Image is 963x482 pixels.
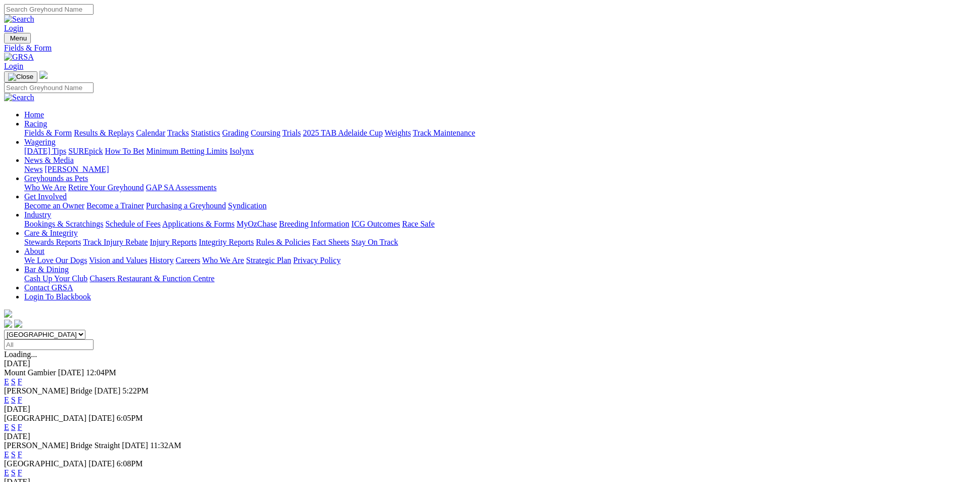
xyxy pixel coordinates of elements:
input: Search [4,82,94,93]
a: Racing [24,119,47,128]
span: [DATE] [88,459,115,468]
a: [PERSON_NAME] [44,165,109,173]
span: [DATE] [122,441,148,450]
a: 2025 TAB Adelaide Cup [303,128,383,137]
span: [GEOGRAPHIC_DATA] [4,414,86,422]
div: Bar & Dining [24,274,959,283]
span: [GEOGRAPHIC_DATA] [4,459,86,468]
a: Track Injury Rebate [83,238,148,246]
a: News & Media [24,156,74,164]
div: Care & Integrity [24,238,959,247]
a: F [18,450,22,459]
a: Rules & Policies [256,238,310,246]
a: We Love Our Dogs [24,256,87,265]
a: Applications & Forms [162,220,235,228]
a: Login To Blackbook [24,292,91,301]
a: Fields & Form [24,128,72,137]
img: Search [4,15,34,24]
a: Injury Reports [150,238,197,246]
img: logo-grsa-white.png [39,71,48,79]
a: Become an Owner [24,201,84,210]
a: S [11,450,16,459]
a: E [4,377,9,386]
a: Careers [175,256,200,265]
a: Race Safe [402,220,434,228]
a: Contact GRSA [24,283,73,292]
img: Close [8,73,33,81]
a: Wagering [24,138,56,146]
span: [DATE] [88,414,115,422]
img: logo-grsa-white.png [4,310,12,318]
a: Get Involved [24,192,67,201]
a: E [4,450,9,459]
a: Become a Trainer [86,201,144,210]
a: Statistics [191,128,220,137]
a: Track Maintenance [413,128,475,137]
span: [DATE] [95,386,121,395]
span: [DATE] [58,368,84,377]
img: Search [4,93,34,102]
a: Greyhounds as Pets [24,174,88,183]
a: Integrity Reports [199,238,254,246]
span: 6:05PM [117,414,143,422]
div: About [24,256,959,265]
a: Cash Up Your Club [24,274,87,283]
a: Privacy Policy [293,256,341,265]
a: Fact Sheets [312,238,349,246]
a: Vision and Values [89,256,147,265]
a: Bar & Dining [24,265,69,274]
a: Schedule of Fees [105,220,160,228]
span: 12:04PM [86,368,116,377]
a: Weights [385,128,411,137]
a: S [11,396,16,404]
div: [DATE] [4,359,959,368]
a: Care & Integrity [24,229,78,237]
a: S [11,468,16,477]
a: S [11,423,16,431]
a: Tracks [167,128,189,137]
a: Syndication [228,201,266,210]
a: Bookings & Scratchings [24,220,103,228]
a: Stewards Reports [24,238,81,246]
img: facebook.svg [4,320,12,328]
a: Who We Are [24,183,66,192]
a: Home [24,110,44,119]
a: Login [4,24,23,32]
a: F [18,377,22,386]
div: Greyhounds as Pets [24,183,959,192]
a: E [4,468,9,477]
span: Mount Gambier [4,368,56,377]
a: Login [4,62,23,70]
span: 11:32AM [150,441,181,450]
a: News [24,165,42,173]
a: E [4,423,9,431]
a: Grading [222,128,249,137]
a: SUREpick [68,147,103,155]
a: Retire Your Greyhound [68,183,144,192]
button: Toggle navigation [4,71,37,82]
button: Toggle navigation [4,33,31,43]
a: History [149,256,173,265]
a: F [18,468,22,477]
span: Menu [10,34,27,42]
span: [PERSON_NAME] Bridge Straight [4,441,120,450]
div: Industry [24,220,959,229]
a: Chasers Restaurant & Function Centre [89,274,214,283]
a: Fields & Form [4,43,959,53]
a: Breeding Information [279,220,349,228]
a: MyOzChase [237,220,277,228]
a: Purchasing a Greyhound [146,201,226,210]
span: 5:22PM [122,386,149,395]
span: [PERSON_NAME] Bridge [4,386,93,395]
a: Calendar [136,128,165,137]
a: E [4,396,9,404]
div: Racing [24,128,959,138]
a: Results & Replays [74,128,134,137]
a: Coursing [251,128,281,137]
div: [DATE] [4,405,959,414]
div: Wagering [24,147,959,156]
a: Minimum Betting Limits [146,147,227,155]
span: 6:08PM [117,459,143,468]
input: Search [4,4,94,15]
div: [DATE] [4,432,959,441]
